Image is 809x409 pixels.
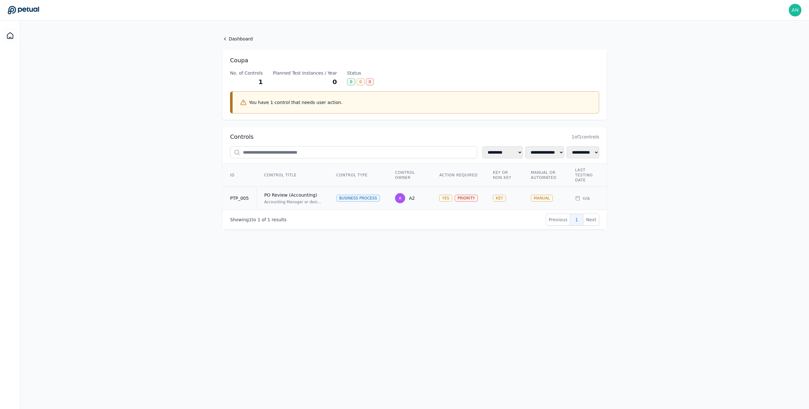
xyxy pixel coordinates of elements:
[273,77,337,86] div: 0
[568,164,612,187] th: Last Testing Date
[575,195,604,201] div: n/a
[493,195,506,202] div: KEY
[329,164,387,187] th: Control Type
[399,196,401,201] span: A
[570,214,583,226] button: 1
[264,192,321,198] div: PO Review (Accounting)
[789,4,801,16] img: andrew+doordash@petual.ai
[531,195,553,202] div: MANUAL
[222,36,607,42] a: Dashboard
[347,78,355,85] div: 0
[523,164,568,187] th: Manual or Automated
[264,199,321,204] div: Accounting Manager or designee reviews Chart of Accounts, Subsidiary, GL Account, Business Units ...
[230,173,234,178] span: ID
[264,173,297,178] span: Control Title
[230,132,253,141] h2: Controls
[230,56,599,65] h1: Coupa
[230,70,263,76] div: No. of Controls
[267,217,270,222] span: 1
[249,217,252,222] span: 1
[455,195,478,202] div: PRIORITY
[439,195,452,202] div: YES
[485,164,523,187] th: Key or Non Key
[366,78,374,85] div: 0
[273,70,337,76] div: Planned Test Instances / Year
[230,77,263,86] div: 1
[387,164,432,187] th: Control Owner
[583,214,599,226] button: Next
[230,217,286,223] p: Showing to of results
[258,217,260,222] span: 1
[546,214,599,226] nav: Pagination
[572,134,599,140] span: 1 of 1 controls
[336,195,380,202] div: Business Process
[249,99,343,106] p: You have 1 control that needs user action.
[8,6,39,15] a: Go to Dashboard
[222,187,257,210] td: PTP_005
[356,78,365,85] div: 0
[3,28,18,43] a: Dashboard
[409,195,415,201] div: A2
[432,164,485,187] th: Action Required
[546,214,570,226] button: Previous
[347,70,374,76] div: Status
